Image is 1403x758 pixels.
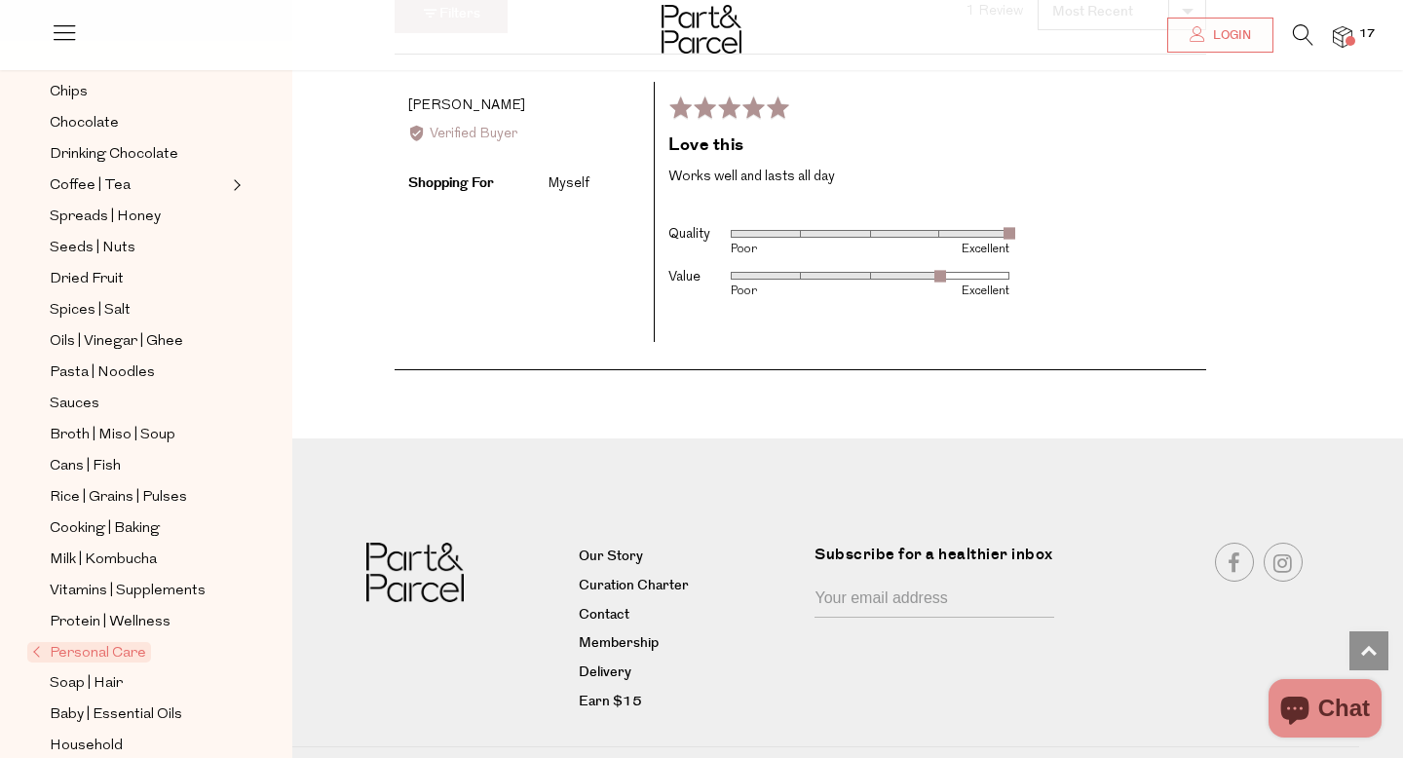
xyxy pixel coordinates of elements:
span: Personal Care [27,642,151,663]
a: Cans | Fish [50,454,227,478]
a: Spices | Salt [50,298,227,322]
a: Spreads | Honey [50,205,227,229]
span: Broth | Miso | Soup [50,424,175,447]
div: Poor [731,244,870,255]
div: Excellent [870,244,1009,255]
a: Earn $15 [579,691,801,714]
a: Oils | Vinegar | Ghee [50,329,227,354]
span: Drinking Chocolate [50,143,178,167]
img: Part&Parcel [366,543,464,602]
a: Sauces [50,392,227,416]
span: Chocolate [50,112,119,135]
label: Subscribe for a healthier inbox [815,543,1066,581]
a: Chips [50,80,227,104]
span: Login [1208,27,1251,44]
a: Chocolate [50,111,227,135]
span: [PERSON_NAME] [408,98,525,113]
a: Soap | Hair [50,671,227,696]
button: Expand/Collapse Coffee | Tea [228,173,242,197]
div: Verified Buyer [408,124,640,145]
div: Shopping For [408,172,545,194]
a: Membership [579,632,801,656]
span: 17 [1354,25,1380,43]
span: Cooking | Baking [50,517,160,541]
a: Delivery [579,662,801,685]
span: Protein | Wellness [50,611,171,634]
span: Soap | Hair [50,672,123,696]
span: Seeds | Nuts [50,237,135,260]
span: Oils | Vinegar | Ghee [50,330,183,354]
a: Dried Fruit [50,267,227,291]
table: Product attributes ratings [668,216,1009,301]
a: Household [50,734,227,758]
div: Myself [548,173,589,195]
span: Rice | Grains | Pulses [50,486,187,510]
span: Pasta | Noodles [50,361,155,385]
th: Quality [668,216,731,258]
h2: Love this [668,133,1193,158]
span: Household [50,735,123,758]
span: Chips [50,81,88,104]
th: Value [668,258,731,300]
a: Milk | Kombucha [50,548,227,572]
span: Sauces [50,393,99,416]
span: Coffee | Tea [50,174,131,198]
a: Protein | Wellness [50,610,227,634]
inbox-online-store-chat: Shopify online store chat [1263,679,1387,742]
a: Baby | Essential Oils [50,702,227,727]
span: Spreads | Honey [50,206,161,229]
span: Dried Fruit [50,268,124,291]
div: Poor [731,285,870,297]
span: Vitamins | Supplements [50,580,206,603]
a: Login [1167,18,1273,53]
a: Curation Charter [579,575,801,598]
p: Works well and lasts all day [668,166,1193,189]
a: Contact [579,604,801,627]
div: Excellent [870,285,1009,297]
a: Pasta | Noodles [50,360,227,385]
a: 17 [1333,26,1352,47]
span: Baby | Essential Oils [50,703,182,727]
a: Vitamins | Supplements [50,579,227,603]
a: Rice | Grains | Pulses [50,485,227,510]
a: Personal Care [32,641,227,664]
span: Spices | Salt [50,299,131,322]
a: Our Story [579,546,801,569]
a: Broth | Miso | Soup [50,423,227,447]
span: Cans | Fish [50,455,121,478]
span: Milk | Kombucha [50,549,157,572]
a: Seeds | Nuts [50,236,227,260]
a: Coffee | Tea [50,173,227,198]
a: Drinking Chocolate [50,142,227,167]
a: Cooking | Baking [50,516,227,541]
img: Part&Parcel [662,5,741,54]
input: Your email address [815,581,1054,618]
